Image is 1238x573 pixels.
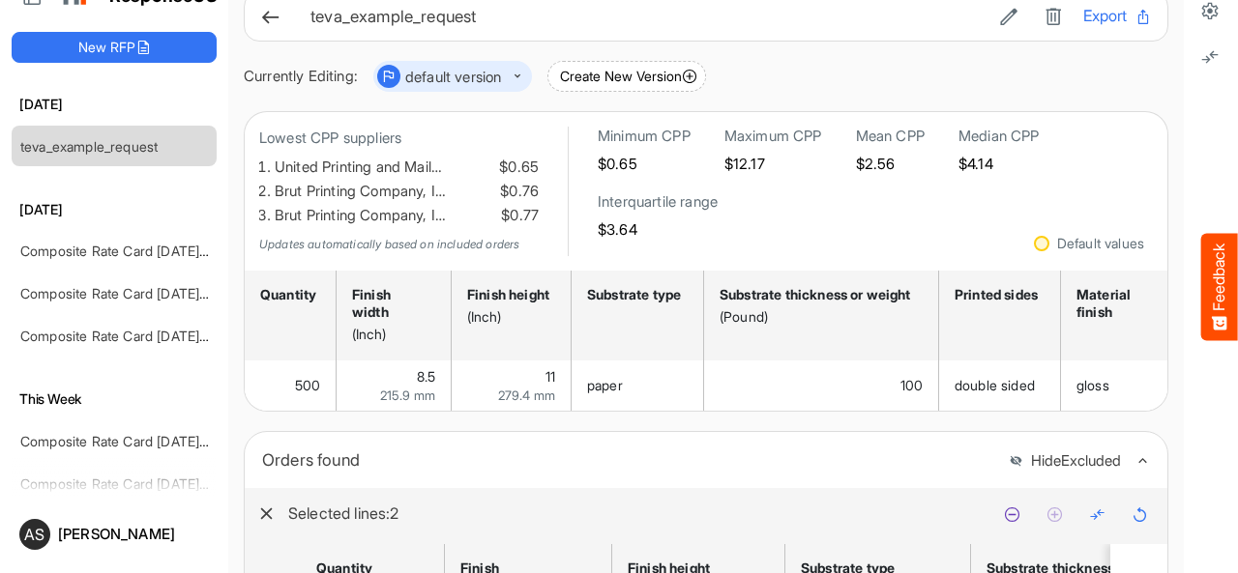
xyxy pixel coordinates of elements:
[1083,4,1152,29] button: Export
[58,527,209,541] div: [PERSON_NAME]
[244,65,358,89] div: Currently Editing:
[587,286,682,303] div: Substrate type
[275,156,539,180] li: United Printing and Mail…
[467,308,549,326] div: (Inch)
[24,527,44,542] span: AS
[497,204,539,228] span: $0.77
[1039,4,1068,29] button: Delete
[259,237,519,251] em: Updates automatically based on included orders
[12,94,217,115] h6: [DATE]
[720,286,917,303] div: Substrate thickness or weight
[295,377,320,393] span: 500
[452,360,572,411] td: 11 is template cell Column Header httpsnorthellcomontologiesmapping-rulesmeasurementhasfinishsize...
[12,32,217,63] button: New RFP
[958,156,1040,172] h5: $4.14
[259,127,539,151] p: Lowest CPP suppliers
[547,61,706,92] button: Create New Version
[587,377,623,393] span: paper
[467,286,549,303] div: Finish height
[856,127,925,146] h6: Mean CPP
[1057,237,1144,250] div: Default values
[352,326,429,343] div: (Inch)
[20,328,337,344] a: Composite Rate Card [DATE] mapping test_deleted
[380,387,435,403] span: 215.9 mm
[598,192,718,212] h6: Interquartile range
[498,387,555,403] span: 279.4 mm
[955,377,1035,393] span: double sided
[955,286,1039,303] div: Printed sides
[572,360,704,411] td: paper is template cell Column Header httpsnorthellcomontologiesmapping-rulesmaterialhassubstratem...
[288,501,984,526] h6: Selected lines: 2
[1076,286,1168,321] div: Material finish
[337,360,452,411] td: 8.5 is template cell Column Header httpsnorthellcomontologiesmapping-rulesmeasurementhasfinishsiz...
[724,156,822,172] h5: $12.17
[417,368,435,385] span: 8.5
[724,127,822,146] h6: Maximum CPP
[260,286,314,303] div: Quantity
[598,127,691,146] h6: Minimum CPP
[310,9,979,25] h6: teva_example_request
[245,360,337,411] td: 500 is template cell Column Header httpsnorthellcomontologiesmapping-rulesorderhasquantity
[20,243,250,259] a: Composite Rate Card [DATE]_smaller
[958,127,1040,146] h6: Median CPP
[12,388,217,410] h6: This Week
[262,446,994,473] div: Orders found
[20,285,250,301] a: Composite Rate Card [DATE]_smaller
[704,360,939,411] td: 100 is template cell Column Header httpsnorthellcomontologiesmapping-rulesmaterialhasmaterialthic...
[856,156,925,172] h5: $2.56
[496,180,539,204] span: $0.76
[275,204,539,228] li: Brut Printing Company, I…
[1201,233,1238,340] button: Feedback
[598,156,691,172] h5: $0.65
[352,286,429,321] div: Finish width
[275,180,539,204] li: Brut Printing Company, I…
[994,4,1023,29] button: Edit
[1061,360,1191,411] td: gloss is template cell Column Header httpsnorthellcomontologiesmapping-rulesmanufacturinghassubst...
[939,360,1061,411] td: double sided is template cell Column Header httpsnorthellcomontologiesmapping-rulesmanufacturingh...
[12,199,217,220] h6: [DATE]
[20,138,158,155] a: teva_example_request
[20,433,250,449] a: Composite Rate Card [DATE]_smaller
[720,308,917,326] div: (Pound)
[1009,453,1121,470] button: HideExcluded
[598,221,718,238] h5: $3.64
[900,377,923,393] span: 100
[1076,377,1109,393] span: gloss
[495,156,539,180] span: $0.65
[545,368,555,385] span: 11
